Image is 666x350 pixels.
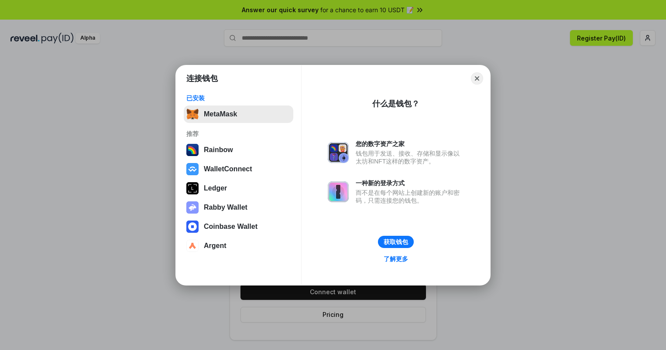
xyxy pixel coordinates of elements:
div: WalletConnect [204,165,252,173]
div: 钱包用于发送、接收、存储和显示像以太坊和NFT这样的数字资产。 [356,150,464,165]
img: svg+xml,%3Csvg%20xmlns%3D%22http%3A%2F%2Fwww.w3.org%2F2000%2Fsvg%22%20fill%3D%22none%22%20viewBox... [328,142,349,163]
button: Coinbase Wallet [184,218,293,235]
img: svg+xml,%3Csvg%20width%3D%2228%22%20height%3D%2228%22%20viewBox%3D%220%200%2028%2028%22%20fill%3D... [186,221,199,233]
img: svg+xml,%3Csvg%20xmlns%3D%22http%3A%2F%2Fwww.w3.org%2F2000%2Fsvg%22%20width%3D%2228%22%20height%3... [186,182,199,194]
button: Argent [184,237,293,255]
button: 获取钱包 [378,236,414,248]
div: 而不是在每个网站上创建新的账户和密码，只需连接您的钱包。 [356,189,464,204]
button: MetaMask [184,105,293,123]
a: 了解更多 [378,253,413,265]
h1: 连接钱包 [186,73,218,84]
button: WalletConnect [184,160,293,178]
div: 什么是钱包？ [372,99,419,109]
div: 您的数字资产之家 [356,140,464,148]
img: svg+xml,%3Csvg%20width%3D%22120%22%20height%3D%22120%22%20viewBox%3D%220%200%20120%20120%22%20fil... [186,144,199,156]
button: Rabby Wallet [184,199,293,216]
button: Close [471,72,483,85]
div: Ledger [204,184,227,192]
div: Coinbase Wallet [204,223,257,231]
div: MetaMask [204,110,237,118]
img: svg+xml,%3Csvg%20xmlns%3D%22http%3A%2F%2Fwww.w3.org%2F2000%2Fsvg%22%20fill%3D%22none%22%20viewBox... [328,181,349,202]
img: svg+xml,%3Csvg%20xmlns%3D%22http%3A%2F%2Fwww.w3.org%2F2000%2Fsvg%22%20fill%3D%22none%22%20viewBox... [186,201,199,214]
button: Ledger [184,180,293,197]
img: svg+xml,%3Csvg%20width%3D%2228%22%20height%3D%2228%22%20viewBox%3D%220%200%2028%2028%22%20fill%3D... [186,240,199,252]
div: 一种新的登录方式 [356,179,464,187]
div: 推荐 [186,130,291,138]
div: Rainbow [204,146,233,154]
div: 获取钱包 [384,238,408,246]
img: svg+xml,%3Csvg%20width%3D%2228%22%20height%3D%2228%22%20viewBox%3D%220%200%2028%2028%22%20fill%3D... [186,163,199,175]
div: 已安装 [186,94,291,102]
div: Argent [204,242,227,250]
div: 了解更多 [384,255,408,263]
div: Rabby Wallet [204,204,247,211]
img: svg+xml,%3Csvg%20fill%3D%22none%22%20height%3D%2233%22%20viewBox%3D%220%200%2035%2033%22%20width%... [186,108,199,120]
button: Rainbow [184,141,293,159]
